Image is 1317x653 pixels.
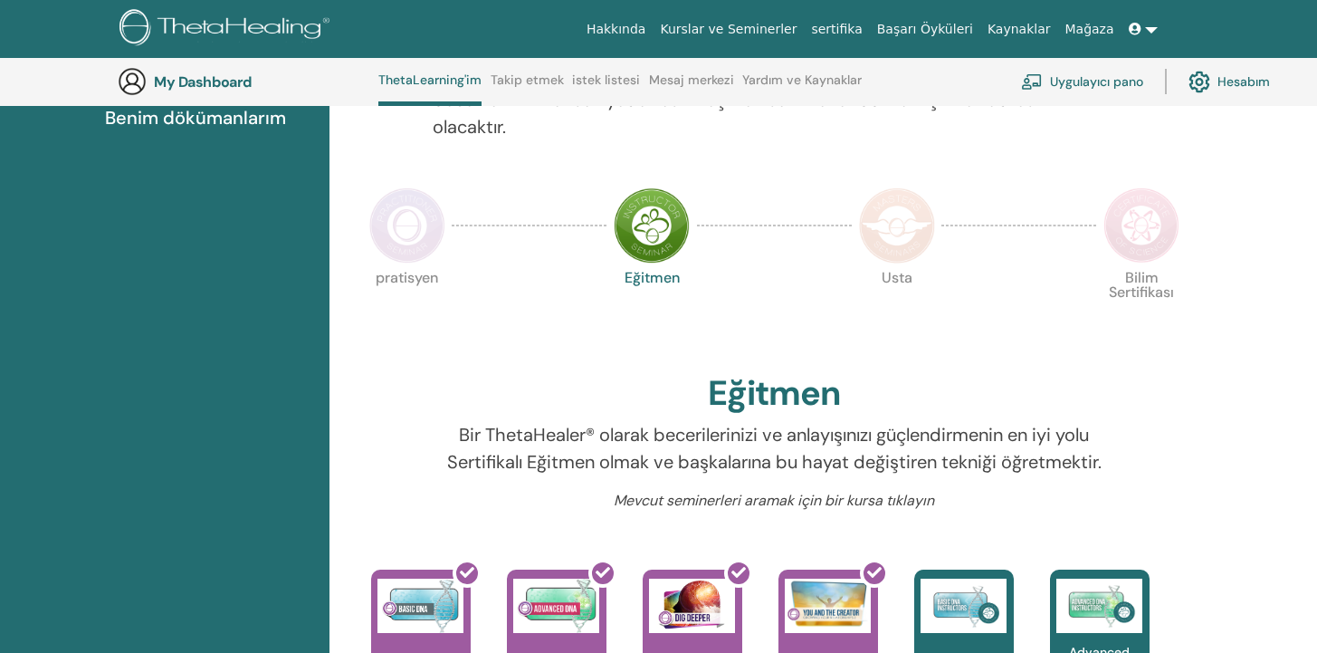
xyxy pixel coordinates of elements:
[1057,13,1121,46] a: Mağaza
[369,187,445,264] img: Practitioner
[980,13,1058,46] a: Kaynaklar
[614,187,690,264] img: Instructor
[378,72,482,106] a: ThetaLearning'im
[1056,579,1142,633] img: Advanced DNA Instructors
[377,579,463,633] img: Basic DNA
[513,579,599,633] img: Advanced DNA
[433,421,1115,475] p: Bir ThetaHealer® olarak becerilerinizi ve anlayışınızı güçlendirmenin en iyi yolu Sertifikalı Eği...
[105,104,286,131] span: Benim dökümanlarım
[708,373,840,415] h2: Eğitmen
[1021,73,1043,90] img: chalkboard-teacher.svg
[154,73,335,91] h3: My Dashboard
[742,72,862,101] a: Yardım ve Kaynaklar
[572,72,640,101] a: istek listesi
[921,579,1007,633] img: Basic DNA Instructors
[614,271,690,347] p: Eğitmen
[804,13,869,46] a: sertifika
[491,72,564,101] a: Takip etmek
[649,579,735,633] img: Dig Deeper
[579,13,654,46] a: Hakkında
[1188,62,1270,101] a: Hesabım
[649,72,734,101] a: Mesaj merkezi
[785,579,871,629] img: You and the Creator
[433,490,1115,512] p: Mevcut seminerleri aramak için bir kursa tıklayın
[119,9,336,50] img: logo.png
[1021,62,1143,101] a: Uygulayıcı pano
[859,187,935,264] img: Master
[1103,271,1179,347] p: Bilim Sertifikası
[859,271,935,347] p: Usta
[653,13,804,46] a: Kurslar ve Seminerler
[1103,187,1179,264] img: Certificate of Science
[870,13,980,46] a: Başarı Öyküleri
[369,271,445,347] p: pratisyen
[118,67,147,96] img: generic-user-icon.jpg
[1188,66,1210,97] img: cog.svg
